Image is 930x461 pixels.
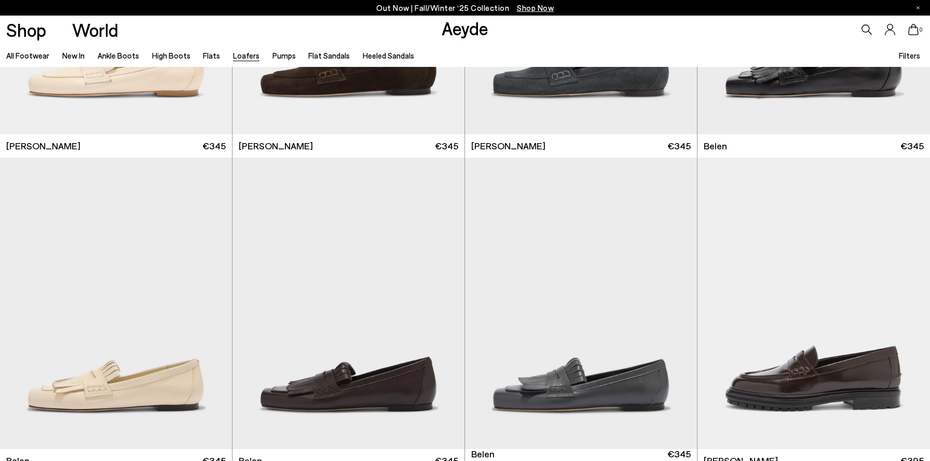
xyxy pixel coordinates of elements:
[465,158,697,449] div: 1 / 6
[471,448,495,460] span: Belen
[232,134,464,158] a: [PERSON_NAME] €345
[900,139,924,152] span: €345
[308,51,350,60] a: Flat Sandals
[376,2,554,15] p: Out Now | Fall/Winter ‘25 Collection
[203,51,220,60] a: Flats
[272,51,296,60] a: Pumps
[471,139,545,152] span: [PERSON_NAME]
[465,134,697,158] a: [PERSON_NAME] €345
[152,51,190,60] a: High Boots
[517,3,554,12] span: Navigate to /collections/new-in
[899,51,920,60] span: Filters
[98,51,139,60] a: Ankle Boots
[704,139,727,152] span: Belen
[908,24,919,35] a: 0
[72,21,118,39] a: World
[6,139,80,152] span: [PERSON_NAME]
[667,139,691,152] span: €345
[6,51,49,60] a: All Footwear
[465,158,697,449] img: Belen Tassel Loafers
[239,139,313,152] span: [PERSON_NAME]
[202,139,226,152] span: €345
[232,158,464,449] img: Belen Tassel Loafers
[6,21,46,39] a: Shop
[697,158,930,449] img: Leon Loafers
[363,51,414,60] a: Heeled Sandals
[435,139,458,152] span: €345
[697,134,930,158] a: Belen €345
[233,51,259,60] a: Loafers
[465,158,697,449] a: Next slide Previous slide
[442,17,488,39] a: Aeyde
[62,51,85,60] a: New In
[919,27,924,33] span: 0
